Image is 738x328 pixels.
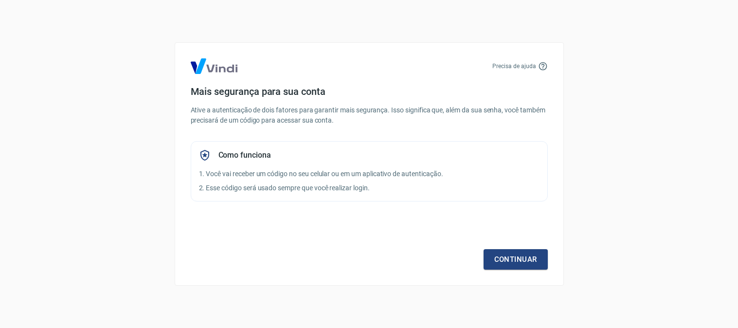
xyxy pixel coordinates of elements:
[191,86,548,97] h4: Mais segurança para sua conta
[218,150,271,160] h5: Como funciona
[191,58,237,74] img: Logo Vind
[199,183,540,193] p: 2. Esse código será usado sempre que você realizar login.
[492,62,536,71] p: Precisa de ajuda
[191,105,548,126] p: Ative a autenticação de dois fatores para garantir mais segurança. Isso significa que, além da su...
[484,249,548,270] a: Continuar
[199,169,540,179] p: 1. Você vai receber um código no seu celular ou em um aplicativo de autenticação.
